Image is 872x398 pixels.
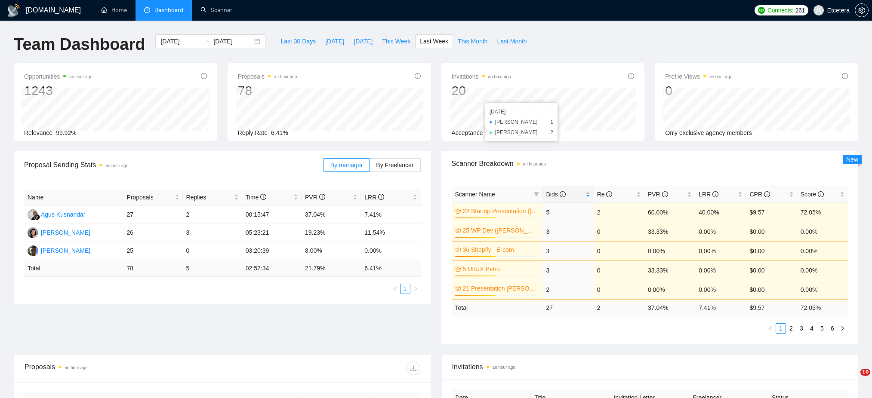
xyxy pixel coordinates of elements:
[665,83,732,99] div: 0
[765,323,776,334] button: left
[242,224,302,242] td: 05:23:21
[186,193,232,202] span: Replies
[410,284,421,294] li: Next Page
[401,284,410,294] a: 1
[746,222,797,241] td: $0.00
[56,129,76,136] span: 99.92%
[330,162,363,168] span: By manager
[758,7,765,14] img: upwork-logo.png
[24,129,52,136] span: Relevance
[361,206,420,224] td: 7.41%
[390,284,400,294] button: left
[455,191,495,198] span: Scanner Name
[463,264,538,274] a: 5 UI/UX Petro
[271,129,288,136] span: 6.41%
[749,191,770,198] span: CPR
[24,260,123,277] td: Total
[201,73,207,79] span: info-circle
[699,191,718,198] span: LRR
[378,194,384,200] span: info-circle
[644,241,695,260] td: 0.00%
[274,74,297,79] time: an hour ago
[126,193,173,202] span: Proposals
[260,194,266,200] span: info-circle
[455,247,461,253] span: crown
[546,191,565,198] span: Bids
[807,324,817,333] a: 4
[455,227,461,233] span: crown
[534,192,539,197] span: filter
[238,83,297,99] div: 78
[407,361,420,375] button: download
[855,7,869,14] a: setting
[415,34,453,48] button: Last Week
[183,224,242,242] td: 3
[183,260,242,277] td: 5
[764,191,770,197] span: info-circle
[786,323,796,334] li: 2
[795,6,804,15] span: 261
[302,242,361,260] td: 8.00%
[392,286,397,291] span: left
[695,280,746,299] td: 0.00%
[746,241,797,260] td: $0.00
[183,242,242,260] td: 0
[24,83,92,99] div: 1243
[746,260,797,280] td: $0.00
[818,191,824,197] span: info-circle
[101,6,127,14] a: homeHome
[452,299,543,316] td: Total
[776,323,786,334] li: 1
[827,323,838,334] li: 6
[797,324,806,333] a: 3
[542,222,593,241] td: 3
[7,4,21,18] img: logo
[376,162,413,168] span: By Freelancer
[455,285,461,291] span: crown
[25,361,222,375] div: Proposals
[463,284,538,293] a: 21 Presentation [PERSON_NAME]
[452,158,848,169] span: Scanner Breakdown
[213,37,253,46] input: End date
[123,260,182,277] td: 78
[490,118,553,126] li: [PERSON_NAME]
[319,194,325,200] span: info-circle
[123,242,182,260] td: 25
[160,37,200,46] input: Start date
[493,365,515,370] time: an hour ago
[695,260,746,280] td: 0.00%
[28,245,38,256] img: AP
[644,222,695,241] td: 33.33%
[765,323,776,334] li: Previous Page
[238,71,297,82] span: Proposals
[377,34,415,48] button: This Week
[320,34,349,48] button: [DATE]
[497,37,527,46] span: Last Month
[455,208,461,214] span: crown
[838,323,848,334] li: Next Page
[550,118,553,126] span: 1
[797,299,848,316] td: 72.05 %
[203,38,210,45] span: swap-right
[354,37,373,46] span: [DATE]
[41,246,90,255] div: [PERSON_NAME]
[817,324,827,333] a: 5
[183,206,242,224] td: 2
[65,365,87,370] time: an hour ago
[144,7,150,13] span: dashboard
[628,73,634,79] span: info-circle
[276,34,320,48] button: Last 30 Days
[490,128,553,137] li: [PERSON_NAME]
[302,206,361,224] td: 37.04%
[302,224,361,242] td: 19.23%
[776,324,786,333] a: 1
[463,245,538,254] a: 36 Shopify - E-com
[420,37,448,46] span: Last Week
[594,202,644,222] td: 2
[413,286,418,291] span: right
[665,71,732,82] span: Profile Views
[361,260,420,277] td: 6.41 %
[828,324,837,333] a: 6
